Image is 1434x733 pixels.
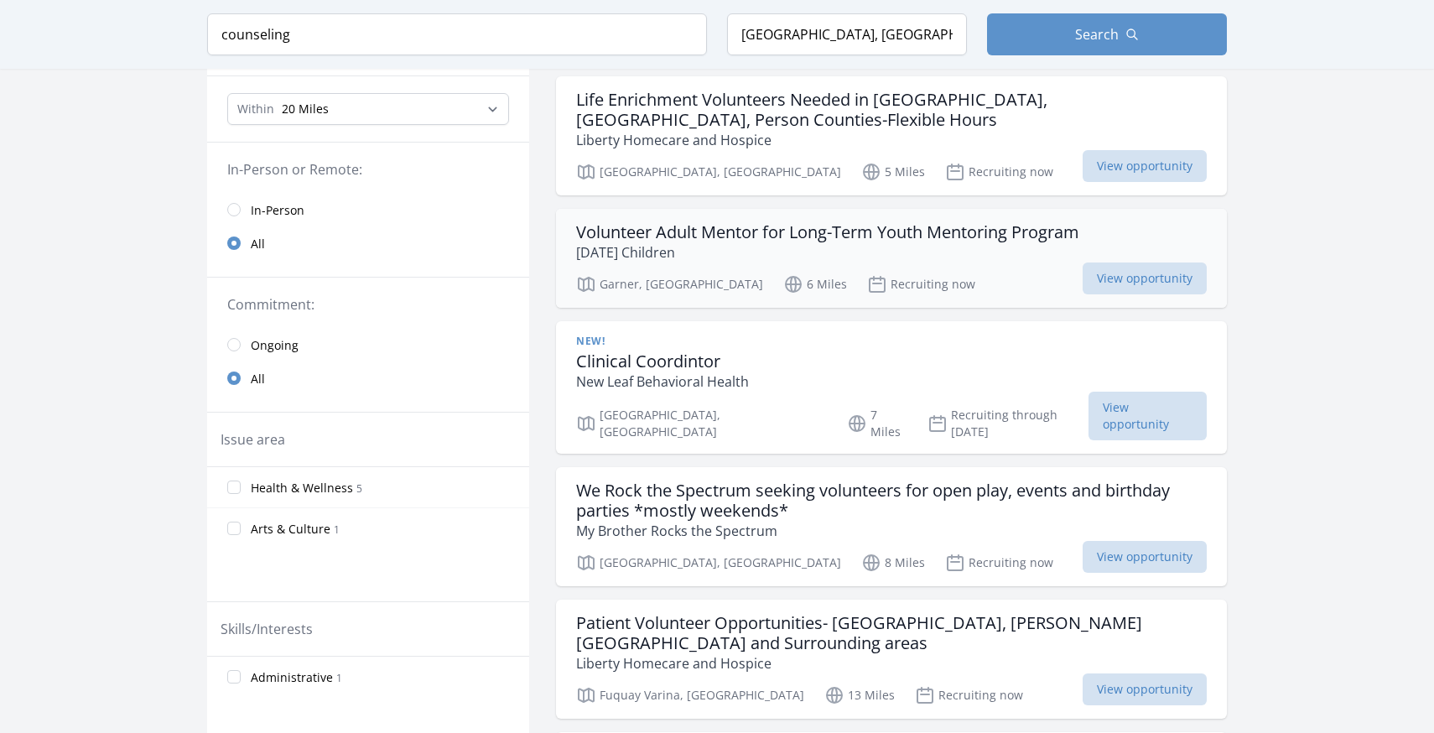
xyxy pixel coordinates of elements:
[847,407,907,440] p: 7 Miles
[251,669,333,686] span: Administrative
[927,407,1089,440] p: Recruiting through [DATE]
[207,193,529,226] a: In-Person
[945,553,1053,573] p: Recruiting now
[251,202,304,219] span: In-Person
[1083,673,1207,705] span: View opportunity
[556,321,1227,454] a: New! Clinical Coordintor New Leaf Behavioral Health [GEOGRAPHIC_DATA], [GEOGRAPHIC_DATA] 7 Miles ...
[221,619,313,639] legend: Skills/Interests
[576,351,749,372] h3: Clinical Coordintor
[221,429,285,450] legend: Issue area
[207,328,529,361] a: Ongoing
[1083,150,1207,182] span: View opportunity
[576,685,804,705] p: Fuquay Varina, [GEOGRAPHIC_DATA]
[251,236,265,252] span: All
[556,209,1227,308] a: Volunteer Adult Mentor for Long-Term Youth Mentoring Program [DATE] Children Garner, [GEOGRAPHIC_...
[576,274,763,294] p: Garner, [GEOGRAPHIC_DATA]
[576,162,841,182] p: [GEOGRAPHIC_DATA], [GEOGRAPHIC_DATA]
[576,130,1207,150] p: Liberty Homecare and Hospice
[207,226,529,260] a: All
[227,481,241,494] input: Health & Wellness 5
[1083,263,1207,294] span: View opportunity
[1083,541,1207,573] span: View opportunity
[556,600,1227,719] a: Patient Volunteer Opportunities- [GEOGRAPHIC_DATA], [PERSON_NAME][GEOGRAPHIC_DATA] and Surroundin...
[861,553,925,573] p: 8 Miles
[334,522,340,537] span: 1
[861,162,925,182] p: 5 Miles
[356,481,362,496] span: 5
[576,521,1207,541] p: My Brother Rocks the Spectrum
[576,653,1207,673] p: Liberty Homecare and Hospice
[227,670,241,684] input: Administrative 1
[987,13,1227,55] button: Search
[867,274,975,294] p: Recruiting now
[915,685,1023,705] p: Recruiting now
[207,13,707,55] input: Keyword
[251,480,353,496] span: Health & Wellness
[783,274,847,294] p: 6 Miles
[227,159,509,179] legend: In-Person or Remote:
[576,90,1207,130] h3: Life Enrichment Volunteers Needed in [GEOGRAPHIC_DATA], [GEOGRAPHIC_DATA], Person Counties-Flexib...
[1075,24,1119,44] span: Search
[576,407,827,440] p: [GEOGRAPHIC_DATA], [GEOGRAPHIC_DATA]
[576,335,605,348] span: New!
[251,337,299,354] span: Ongoing
[576,222,1079,242] h3: Volunteer Adult Mentor for Long-Term Youth Mentoring Program
[576,613,1207,653] h3: Patient Volunteer Opportunities- [GEOGRAPHIC_DATA], [PERSON_NAME][GEOGRAPHIC_DATA] and Surroundin...
[207,361,529,395] a: All
[576,372,749,392] p: New Leaf Behavioral Health
[576,242,1079,263] p: [DATE] Children
[824,685,895,705] p: 13 Miles
[1088,392,1207,440] span: View opportunity
[251,371,265,387] span: All
[336,671,342,685] span: 1
[227,93,509,125] select: Search Radius
[727,13,967,55] input: Location
[576,481,1207,521] h3: We Rock the Spectrum seeking volunteers for open play, events and birthday parties *mostly weekends*
[945,162,1053,182] p: Recruiting now
[556,467,1227,586] a: We Rock the Spectrum seeking volunteers for open play, events and birthday parties *mostly weeken...
[556,76,1227,195] a: Life Enrichment Volunteers Needed in [GEOGRAPHIC_DATA], [GEOGRAPHIC_DATA], Person Counties-Flexib...
[251,521,330,538] span: Arts & Culture
[576,553,841,573] p: [GEOGRAPHIC_DATA], [GEOGRAPHIC_DATA]
[227,522,241,535] input: Arts & Culture 1
[227,294,509,315] legend: Commitment:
